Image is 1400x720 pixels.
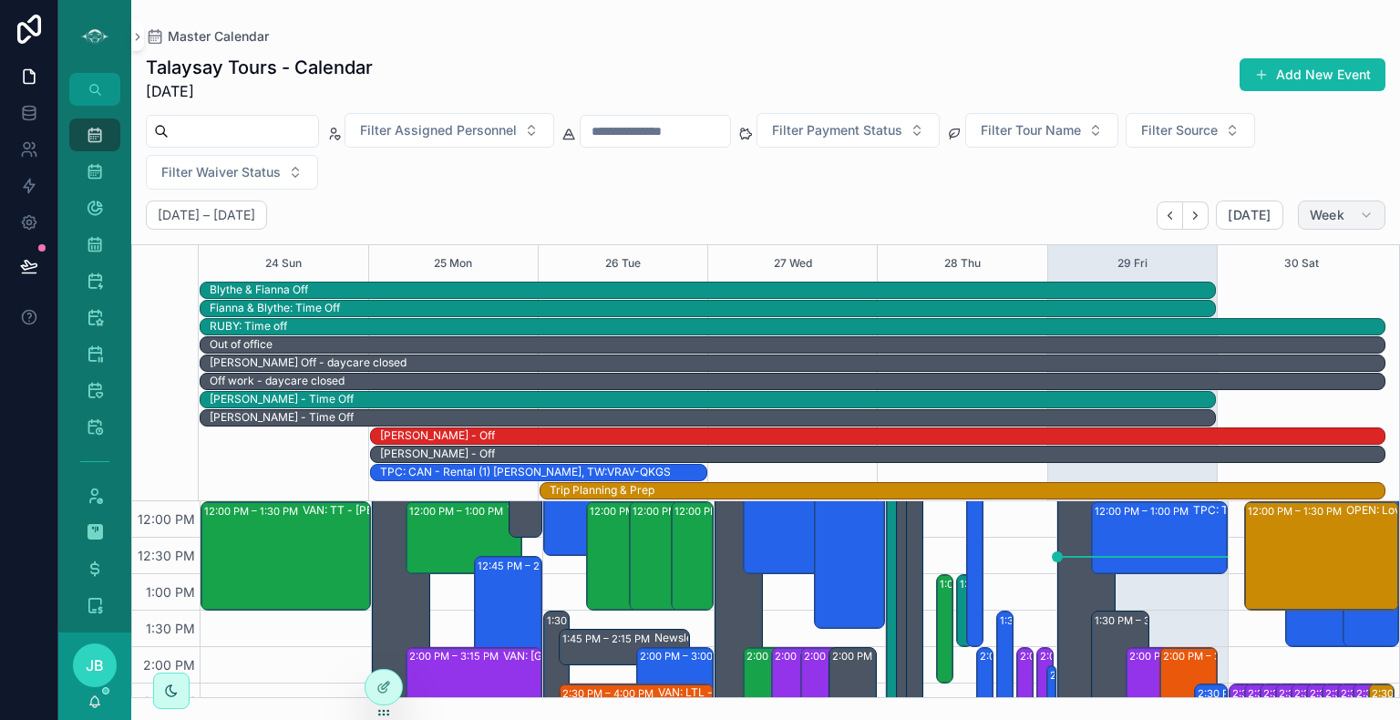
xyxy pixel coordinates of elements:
div: 2:00 PM – 3:15 PM [775,647,869,665]
button: Select Button [345,113,554,148]
div: TPC: CAN - Rental (1) Maik Krächter, TW:VRAV-QKGS [380,464,671,480]
div: Trip Planning & Prep [550,482,654,499]
div: 12:00 PM – 1:30 PM [1248,502,1346,520]
div: 2:15 PM – 4:15 PM [1050,666,1142,684]
div: 29 Fri [1117,245,1148,282]
div: 2:30 PM – 4:00 PM [562,684,658,703]
span: 12:30 PM [133,548,200,563]
div: Off work - daycare closed [210,373,345,389]
button: Select Button [1126,113,1255,148]
div: 2:00 PM – 3:15 PM [409,647,503,665]
button: Select Button [146,155,318,190]
div: 1:00 PM – 2:00 PM [960,575,1054,593]
button: Add New Event [1240,58,1385,91]
div: 2:00 PM – 3:00 PM [832,647,928,665]
div: Fianna & Blythe: Time Off [210,300,340,316]
a: Master Calendar [146,27,269,46]
button: Select Button [965,113,1118,148]
div: 2:30 PM – 3:45 PM [1232,684,1328,703]
span: Week [1310,207,1344,223]
h1: Talaysay Tours - Calendar [146,55,373,80]
span: 12:00 PM [133,511,200,527]
div: 12:00 PM – 1:30 PM [590,502,688,520]
div: [PERSON_NAME] - Off [380,447,495,461]
div: VAN: [GEOGRAPHIC_DATA][PERSON_NAME] (15) [PERSON_NAME] |[PERSON_NAME][GEOGRAPHIC_DATA], [GEOGRAPH... [503,649,634,663]
div: 1:30 PM – 6:30 PM [547,612,641,630]
div: [PERSON_NAME] - Off [380,428,495,443]
div: 11:45 AM – 1:45 PM [815,484,884,628]
div: 12:00 PM – 1:30 PM [204,502,303,520]
span: Filter Waiver Status [161,163,281,181]
div: 1:30 PM – 3:30 PM [1095,612,1189,630]
div: 2:30 PM – 3:45 PM [1279,684,1374,703]
div: Candace - Off [380,427,495,444]
span: 1:00 PM [141,584,200,600]
div: 2:00 PM – 3:00 PM [640,647,736,665]
div: Newsletter: Shae & [PERSON_NAME] [654,631,780,645]
h2: [DATE] – [DATE] [158,206,255,224]
div: TPC: CAN - Rental (1) [PERSON_NAME], TW:VRAV-QKGS [380,465,671,479]
div: 12:00 PM – 1:00 PMTPC: TFB - Rental (1) [PERSON_NAME], TW:KXGG-SSKF [1092,502,1227,573]
button: Next [1183,201,1209,230]
div: 2:00 PM – 3:15 PM [804,647,898,665]
div: 1:30 PM – 3:00 PM [1000,612,1094,630]
div: Blythe & Fianna Off [210,283,308,297]
span: 2:00 PM [139,657,200,673]
span: Filter Tour Name [981,121,1081,139]
div: TPC: TFB - Rental (1) [PERSON_NAME], TW:KXGG-SSKF [1193,503,1324,518]
div: 10:30 AM – 2:00 PM [967,393,983,646]
div: 2:30 PM – 3:45 PM [1294,684,1390,703]
div: 1:45 PM – 2:15 PMNewsletter: Shae & [PERSON_NAME] [560,630,689,664]
button: 26 Tue [605,245,641,282]
span: [DATE] [146,80,373,102]
img: App logo [80,22,109,51]
div: 2:30 PM – 3:30 PM [1198,684,1293,703]
span: Filter Assigned Personnel [360,121,517,139]
div: Trip Planning & Prep [550,483,654,498]
span: [DATE] [1228,207,1271,223]
div: RUBY: Time off [210,319,287,334]
div: 12:00 PM – 1:00 PMVAN: TT - [PERSON_NAME] (2) [PERSON_NAME], TW:FAXW-UEVB [407,502,520,573]
div: scrollable content [58,106,131,633]
span: 1:30 PM [141,621,200,636]
button: Week [1298,201,1385,230]
div: 2:00 PM – 3:15 PM [1129,647,1223,665]
div: [PERSON_NAME] - Time Off [210,410,354,425]
span: Filter Source [1141,121,1218,139]
div: 2:00 PM – 3:00 PM [637,648,713,719]
div: [PERSON_NAME] Off - daycare closed [210,355,407,370]
div: 1:45 PM – 2:15 PM [562,630,654,648]
button: 30 Sat [1284,245,1319,282]
button: 28 Thu [944,245,981,282]
div: RUBY: Time off [210,318,287,334]
div: 1:00 PM – 2:30 PM [940,575,1034,593]
div: 2:00 PM – 3:00 PM [1160,648,1217,719]
div: 12:00 PM – 1:00 PM [409,502,508,520]
div: Fianna & Blythe: Time Off [210,301,340,315]
div: 12:00 PM – 1:30 PM [674,502,773,520]
div: 2:00 PM – 3:30 PM [746,647,842,665]
div: 11:45 AM – 12:45 PM [544,484,614,555]
button: Back [1157,201,1183,230]
div: 2:00 PM – 3:15 PM [1040,647,1134,665]
div: 2:30 PM – 3:45 PM [1263,684,1359,703]
div: VAN: LTL - [PERSON_NAME] (24) [PERSON_NAME], TW:UAFW-GKXZ [658,685,808,700]
button: 27 Wed [774,245,812,282]
div: 1:00 PM – 2:30 PM [937,575,952,683]
div: [PERSON_NAME] - Time Off [210,392,354,406]
div: 2:00 PM – 3:15 PM [1020,647,1114,665]
div: 1:30 PM – 3:00 PM [997,612,1013,719]
div: 12:00 PM – 1:30 PM [630,502,700,610]
div: 2:00 PM – 3:00 PM [829,648,876,719]
div: 2:00 PM – 3:00 PM [1163,647,1259,665]
button: 24 Sun [265,245,302,282]
div: 2:00 PM – 3:30 PM [980,647,1076,665]
div: Candace - Off [380,446,495,462]
div: 12:45 PM – 2:45 PM [475,557,541,701]
span: Filter Payment Status [772,121,902,139]
div: 2:30 PM – 3:45 PM [1248,684,1343,703]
